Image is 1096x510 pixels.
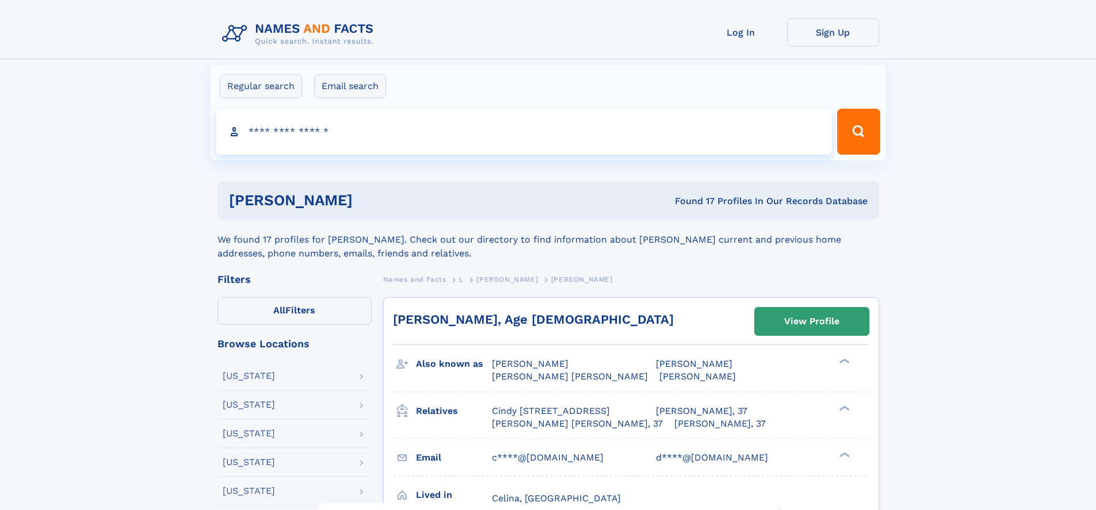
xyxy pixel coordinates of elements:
[223,486,275,496] div: [US_STATE]
[314,74,386,98] label: Email search
[656,405,747,417] a: [PERSON_NAME], 37
[837,451,850,458] div: ❯
[492,493,621,504] span: Celina, [GEOGRAPHIC_DATA]
[273,305,285,316] span: All
[787,18,879,47] a: Sign Up
[492,358,568,369] span: [PERSON_NAME]
[416,448,492,467] h3: Email
[837,109,880,155] button: Search Button
[223,429,275,438] div: [US_STATE]
[656,358,732,369] span: [PERSON_NAME]
[837,404,850,412] div: ❯
[459,275,464,283] span: L
[674,417,766,430] a: [PERSON_NAME], 37
[476,275,538,283] span: [PERSON_NAME]
[659,371,736,382] span: [PERSON_NAME]
[416,354,492,374] h3: Also known as
[223,458,275,467] div: [US_STATE]
[383,272,446,286] a: Names and Facts
[784,308,839,335] div: View Profile
[695,18,787,47] a: Log In
[393,312,674,327] a: [PERSON_NAME], Age [DEMOGRAPHIC_DATA]
[216,109,832,155] input: search input
[416,485,492,505] h3: Lived in
[416,401,492,421] h3: Relatives
[217,339,372,349] div: Browse Locations
[217,18,383,49] img: Logo Names and Facts
[229,193,514,208] h1: [PERSON_NAME]
[217,297,372,325] label: Filters
[551,275,613,283] span: [PERSON_NAME]
[514,195,868,208] div: Found 17 Profiles In Our Records Database
[492,417,663,430] a: [PERSON_NAME] [PERSON_NAME], 37
[492,405,610,417] a: Cindy [STREET_ADDRESS]
[476,272,538,286] a: [PERSON_NAME]
[220,74,302,98] label: Regular search
[837,358,850,365] div: ❯
[217,219,879,260] div: We found 17 profiles for [PERSON_NAME]. Check out our directory to find information about [PERSON...
[223,400,275,409] div: [US_STATE]
[223,371,275,381] div: [US_STATE]
[217,274,372,285] div: Filters
[755,308,869,335] a: View Profile
[459,272,464,286] a: L
[492,371,648,382] span: [PERSON_NAME] [PERSON_NAME]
